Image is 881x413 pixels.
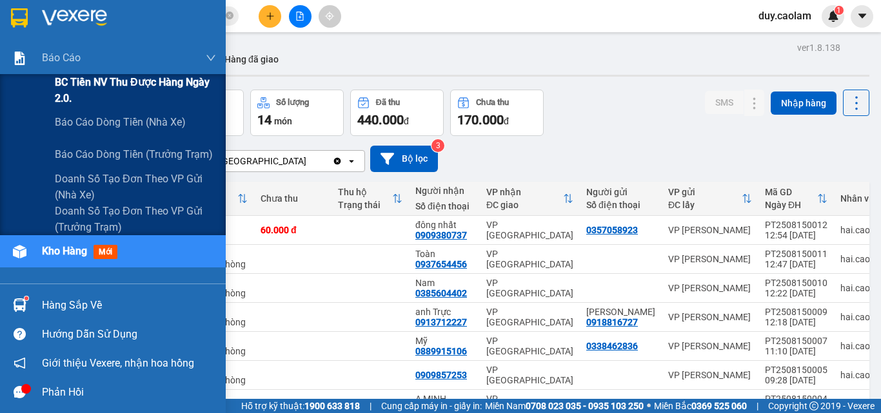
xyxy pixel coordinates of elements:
[765,365,827,375] div: PT2508150005
[214,44,289,75] button: Hàng đã giao
[250,90,344,136] button: Số lượng14món
[415,288,467,298] div: 0385604402
[691,401,747,411] strong: 0369 525 060
[415,230,467,240] div: 0909380737
[415,249,473,259] div: Toàn
[350,90,444,136] button: Đã thu440.000đ
[13,298,26,312] img: warehouse-icon
[415,336,473,346] div: Mỹ
[809,401,818,410] span: copyright
[14,357,26,369] span: notification
[415,370,467,380] div: 0909857253
[486,220,573,240] div: VP [GEOGRAPHIC_DATA]
[415,259,467,269] div: 0937654456
[42,296,216,315] div: Hàng sắp về
[758,182,834,216] th: Toggle SortBy
[55,114,186,130] span: Báo cáo dòng tiền (nhà xe)
[319,5,341,28] button: aim
[14,328,26,340] span: question-circle
[13,52,26,65] img: solution-icon
[304,401,360,411] strong: 1900 633 818
[108,49,177,59] b: [DOMAIN_NAME]
[257,112,272,128] span: 14
[654,399,747,413] span: Miền Bắc
[486,200,563,210] div: ĐC giao
[771,91,836,115] button: Nhập hàng
[668,200,742,210] div: ĐC lấy
[797,41,840,55] div: ver 1.8.138
[765,336,827,346] div: PT2508150007
[338,187,392,197] div: Thu hộ
[668,187,742,197] div: VP gửi
[486,187,563,197] div: VP nhận
[206,155,306,168] div: VP [GEOGRAPHIC_DATA]
[705,91,744,114] button: SMS
[16,83,73,144] b: [PERSON_NAME]
[662,182,758,216] th: Toggle SortBy
[276,98,309,107] div: Số lượng
[206,53,216,63] span: down
[381,399,482,413] span: Cung cấp máy in - giấy in:
[325,12,334,21] span: aim
[765,278,827,288] div: PT2508150010
[415,186,473,196] div: Người nhận
[415,220,473,230] div: đông nhất
[748,8,822,24] span: duy.caolam
[486,278,573,298] div: VP [GEOGRAPHIC_DATA]
[765,375,827,385] div: 09:28 [DATE]
[486,249,573,269] div: VP [GEOGRAPHIC_DATA]
[765,220,827,230] div: PT2508150012
[765,307,827,317] div: PT2508150009
[765,346,827,356] div: 11:10 [DATE]
[851,5,873,28] button: caret-down
[476,98,509,107] div: Chưa thu
[526,401,644,411] strong: 0708 023 035 - 0935 103 250
[42,50,81,66] span: Báo cáo
[55,203,216,235] span: Doanh số tạo đơn theo VP gửi (trưởng trạm)
[11,8,28,28] img: logo-vxr
[765,317,827,327] div: 12:18 [DATE]
[586,307,655,317] div: Hạt Ngọc
[586,317,638,327] div: 0918816727
[308,155,309,168] input: Selected VP Sài Gòn.
[668,399,752,409] div: VP [PERSON_NAME]
[668,341,752,351] div: VP [PERSON_NAME]
[108,61,177,77] li: (c) 2017
[415,278,473,288] div: Nam
[55,146,213,162] span: Báo cáo dòng tiền (trưởng trạm)
[14,386,26,398] span: message
[457,112,504,128] span: 170.000
[42,383,216,402] div: Phản hồi
[486,336,573,356] div: VP [GEOGRAPHIC_DATA]
[415,317,467,327] div: 0913712227
[346,156,357,166] svg: open
[827,10,839,22] img: icon-new-feature
[404,116,409,126] span: đ
[415,201,473,211] div: Số điện thoại
[668,254,752,264] div: VP [PERSON_NAME]
[295,12,304,21] span: file-add
[289,5,312,28] button: file-add
[55,171,216,203] span: Doanh số tạo đơn theo VP gửi (nhà xe)
[757,399,758,413] span: |
[485,399,644,413] span: Miền Nam
[13,245,26,258] img: warehouse-icon
[370,399,371,413] span: |
[415,307,473,317] div: anh Trực
[668,225,752,235] div: VP [PERSON_NAME]
[765,288,827,298] div: 12:22 [DATE]
[765,187,817,197] div: Mã GD
[226,12,233,19] span: close-circle
[668,283,752,293] div: VP [PERSON_NAME]
[765,259,827,269] div: 12:47 [DATE]
[332,156,342,166] svg: Clear value
[338,200,392,210] div: Trạng thái
[765,230,827,240] div: 12:54 [DATE]
[415,346,467,356] div: 0889915106
[370,146,438,172] button: Bộ lọc
[486,307,573,327] div: VP [GEOGRAPHIC_DATA]
[668,312,752,322] div: VP [PERSON_NAME]
[241,399,360,413] span: Hỗ trợ kỹ thuật:
[486,365,573,385] div: VP [GEOGRAPHIC_DATA]
[765,200,817,210] div: Ngày ĐH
